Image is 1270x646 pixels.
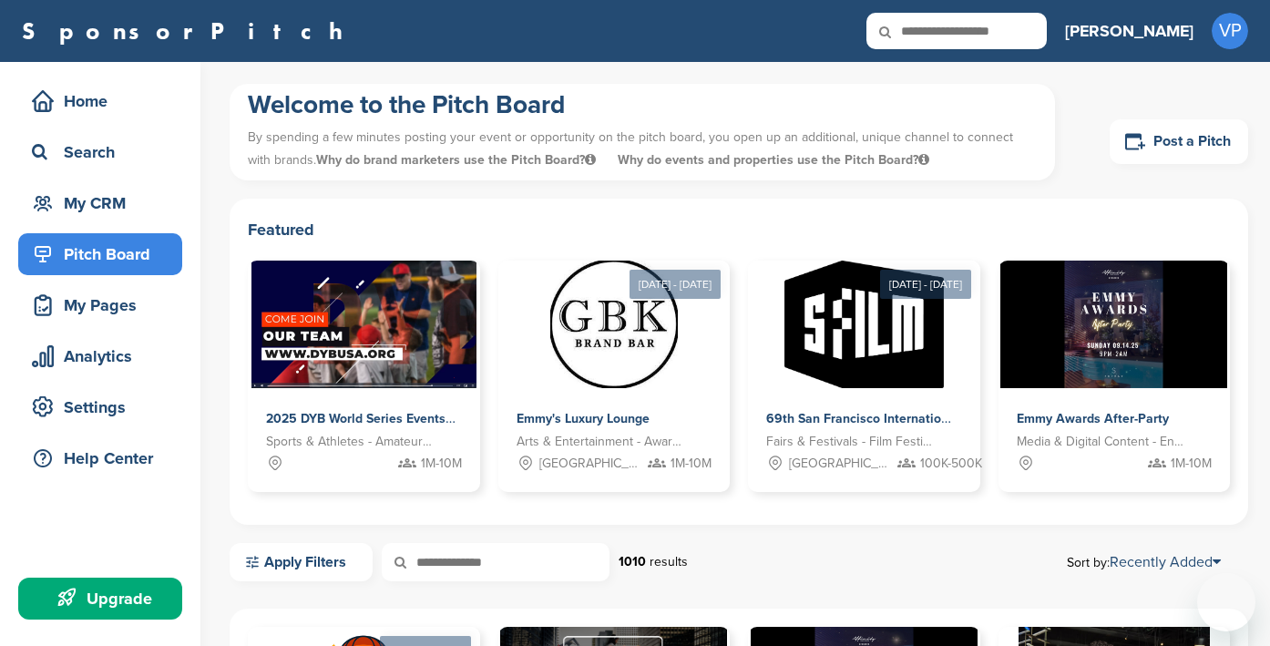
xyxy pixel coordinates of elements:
span: 2025 DYB World Series Events [266,411,446,426]
a: Sponsorpitch & 2025 DYB World Series Events Sports & Athletes - Amateur Sports Leagues 1M-10M [248,261,480,492]
div: Pitch Board [27,238,182,271]
a: My CRM [18,182,182,224]
h2: Featured [248,217,1230,242]
a: Settings [18,386,182,428]
img: Sponsorpitch & [251,261,476,388]
div: Help Center [27,442,182,475]
span: Arts & Entertainment - Award Show [517,432,685,452]
span: Why do events and properties use the Pitch Board? [618,152,929,168]
a: Search [18,131,182,173]
div: Search [27,136,182,169]
span: 69th San Francisco International Film Festival [766,411,1039,426]
span: Emmy's Luxury Lounge [517,411,650,426]
a: Sponsorpitch & Emmy Awards After-Party Media & Digital Content - Entertainment 1M-10M [999,261,1231,492]
span: 1M-10M [421,454,462,474]
a: Apply Filters [230,543,373,581]
div: My CRM [27,187,182,220]
img: Sponsorpitch & [550,261,678,388]
span: 1M-10M [1171,454,1212,474]
img: Sponsorpitch & [1000,261,1227,388]
div: Analytics [27,340,182,373]
div: My Pages [27,289,182,322]
div: Upgrade [27,582,182,615]
div: [DATE] - [DATE] [630,270,721,299]
iframe: Button to launch messaging window [1197,573,1255,631]
a: Home [18,80,182,122]
span: [GEOGRAPHIC_DATA], [GEOGRAPHIC_DATA] [539,454,643,474]
span: Sort by: [1067,555,1221,569]
img: Sponsorpitch & [784,261,944,388]
span: 1M-10M [671,454,712,474]
a: Post a Pitch [1110,119,1248,164]
span: Emmy Awards After-Party [1017,411,1169,426]
a: Help Center [18,437,182,479]
div: Home [27,85,182,118]
a: [DATE] - [DATE] Sponsorpitch & 69th San Francisco International Film Festival Fairs & Festivals -... [748,231,980,492]
a: Pitch Board [18,233,182,275]
span: results [650,554,688,569]
span: Fairs & Festivals - Film Festival [766,432,935,452]
strong: 1010 [619,554,646,569]
span: [GEOGRAPHIC_DATA], [GEOGRAPHIC_DATA] [789,454,893,474]
span: Media & Digital Content - Entertainment [1017,432,1185,452]
h3: [PERSON_NAME] [1065,18,1193,44]
span: Why do brand marketers use the Pitch Board? [316,152,599,168]
div: Settings [27,391,182,424]
span: Sports & Athletes - Amateur Sports Leagues [266,432,435,452]
a: My Pages [18,284,182,326]
p: By spending a few minutes posting your event or opportunity on the pitch board, you open up an ad... [248,121,1037,176]
a: SponsorPitch [22,19,354,43]
h1: Welcome to the Pitch Board [248,88,1037,121]
a: [PERSON_NAME] [1065,11,1193,51]
a: Recently Added [1110,553,1221,571]
a: Upgrade [18,578,182,620]
span: VP [1212,13,1248,49]
a: Analytics [18,335,182,377]
span: 100K-500K [920,454,982,474]
div: [DATE] - [DATE] [880,270,971,299]
a: [DATE] - [DATE] Sponsorpitch & Emmy's Luxury Lounge Arts & Entertainment - Award Show [GEOGRAPHIC... [498,231,731,492]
